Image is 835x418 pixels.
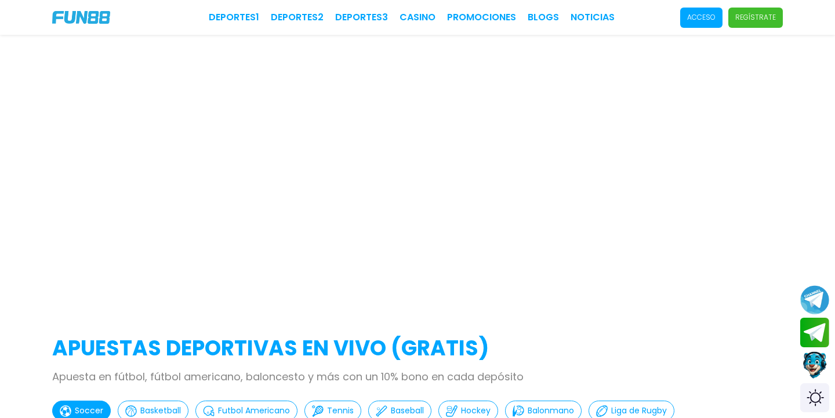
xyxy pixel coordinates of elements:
h2: APUESTAS DEPORTIVAS EN VIVO (gratis) [52,333,783,364]
div: Switch theme [800,383,829,412]
button: Join telegram [800,318,829,348]
p: Baseball [391,405,424,417]
a: Deportes2 [271,10,324,24]
p: Hockey [461,405,491,417]
a: Deportes3 [335,10,388,24]
a: NOTICIAS [571,10,615,24]
button: Join telegram channel [800,285,829,315]
a: Promociones [447,10,516,24]
p: Acceso [687,12,716,23]
p: Basketball [140,405,181,417]
a: BLOGS [528,10,559,24]
p: Soccer [75,405,103,417]
img: Company Logo [52,11,110,24]
p: Liga de Rugby [611,405,667,417]
button: Contact customer service [800,350,829,380]
p: Regístrate [735,12,776,23]
a: CASINO [400,10,435,24]
p: Balonmano [528,405,574,417]
p: Tennis [327,405,354,417]
p: Futbol Americano [218,405,290,417]
a: Deportes1 [209,10,259,24]
p: Apuesta en fútbol, fútbol americano, baloncesto y más con un 10% bono en cada depósito [52,369,783,384]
